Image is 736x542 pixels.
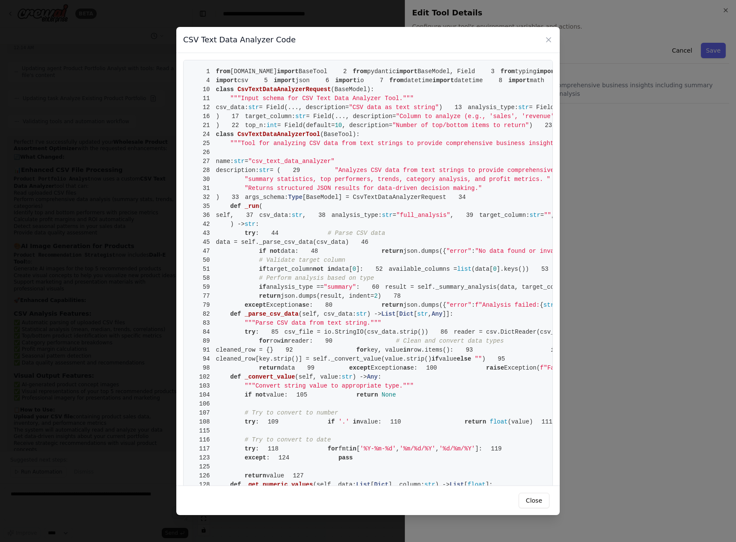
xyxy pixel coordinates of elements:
[255,391,266,398] span: not
[353,131,360,138] span: ):
[303,194,446,201] span: [BaseModel] = CsvTextDataAnalyzerRequest
[551,347,558,353] span: if
[216,68,231,75] span: from
[410,364,418,371] span: e:
[190,435,216,444] span: 116
[245,373,295,380] span: _convert_value
[364,76,389,85] span: 7
[245,203,259,210] span: _run
[259,266,266,272] span: if
[356,445,360,452] span: [
[519,493,549,508] button: Close
[335,266,353,272] span: data[
[190,382,216,391] span: 103
[245,113,295,120] span: target_column:
[190,175,216,184] span: 30
[529,265,555,274] span: 53
[465,418,486,425] span: return
[245,158,248,165] span: =
[245,230,255,237] span: try
[190,85,216,94] span: 10
[245,122,266,129] span: top_n:
[446,248,472,255] span: "error"
[335,122,342,129] span: 10
[190,229,216,238] span: 43
[259,329,428,335] span: csv_file = io.StringIO(csv_data.strip())
[446,302,472,308] span: "error"
[245,382,414,389] span: """Convert string value to appropriate type."""
[363,265,389,274] span: 52
[266,302,299,308] span: Exception
[237,131,320,138] span: CsvTextDataAnalyzerTool
[266,266,313,272] span: target_column
[190,256,216,265] span: 50
[190,247,216,256] span: 47
[475,355,482,362] span: ""
[277,122,335,129] span: = Field(default=
[404,77,433,84] span: datetime
[259,284,266,290] span: if
[490,418,508,425] span: float
[324,284,356,290] span: "summary"
[360,418,381,425] span: value:
[302,311,356,317] span: self, csv_data:
[190,409,216,418] span: 107
[403,364,410,371] span: as
[281,338,288,344] span: in
[468,104,518,111] span: analysis_type:
[338,418,349,425] span: '.'
[442,311,453,317] span: ]]:
[299,311,302,317] span: (
[295,373,298,380] span: (
[190,364,216,373] span: 98
[267,122,277,129] span: int
[486,364,504,371] span: raise
[270,167,281,174] span: = (
[493,266,496,272] span: 0
[328,230,385,237] span: # Parse CSV data
[392,122,529,129] span: "Number of top/bottom items to return"
[349,445,356,452] span: in
[306,302,313,308] span: e:
[396,311,399,317] span: [
[446,193,472,202] span: 34
[190,444,216,453] span: 117
[381,292,407,301] span: 78
[259,338,270,344] span: for
[418,364,443,373] span: 100
[328,445,338,452] span: for
[216,86,234,93] span: class
[255,221,259,228] span: :
[508,418,533,425] span: (value)
[234,158,245,165] span: str
[310,76,335,85] span: 6
[303,212,306,219] span: ,
[190,418,216,426] span: 108
[190,346,216,355] span: 91
[313,301,338,310] span: 80
[533,121,558,130] span: 23
[292,212,303,219] span: str
[335,77,356,84] span: import
[497,266,529,272] span: ].keys())
[382,391,396,398] span: None
[259,257,345,264] span: # Validate target column
[501,68,515,75] span: from
[190,184,216,193] span: 31
[190,139,216,148] span: 25
[353,373,367,380] span: ) ->
[540,364,637,371] span: f"Failed to parse CSV data:
[332,212,382,219] span: analysis_type:
[299,68,327,75] span: BaseTool
[396,68,417,75] span: import
[450,212,454,219] span: ,
[230,203,241,210] span: def
[190,400,216,409] span: 106
[288,391,314,400] span: 105
[259,275,374,281] span: # Perform analysis based on type
[248,158,335,165] span: "csv_text_data_analyzer"
[245,185,482,192] span: "Returns structured JSON results for data-driven decision making."
[382,248,403,255] span: return
[230,373,241,380] span: def
[442,103,468,112] span: 13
